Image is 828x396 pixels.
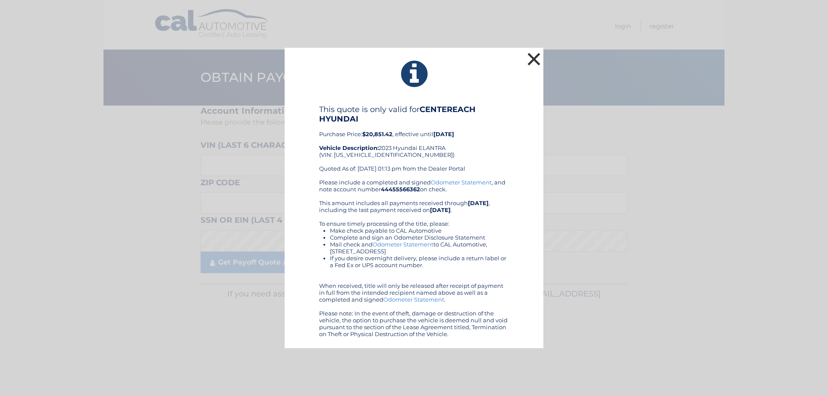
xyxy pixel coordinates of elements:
[468,200,489,206] b: [DATE]
[383,296,444,303] a: Odometer Statement
[319,105,476,124] b: CENTEREACH HYUNDAI
[319,144,379,151] strong: Vehicle Description:
[362,131,392,137] b: $20,851.42
[330,255,509,268] li: If you desire overnight delivery, please include a return label or a Fed Ex or UPS account number.
[431,179,492,186] a: Odometer Statement
[525,50,543,68] button: ×
[430,206,451,213] b: [DATE]
[319,179,509,337] div: Please include a completed and signed , and note account number on check. This amount includes al...
[319,105,509,179] div: Purchase Price: , effective until 2023 Hyundai ELANTRA (VIN: [US_VEHICLE_IDENTIFICATION_NUMBER]) ...
[433,131,454,137] b: [DATE]
[330,227,509,234] li: Make check payable to CAL Automotive
[319,105,509,124] h4: This quote is only valid for
[381,186,420,193] b: 44455566362
[373,241,433,248] a: Odometer Statement
[330,234,509,241] li: Complete and sign an Odometer Disclosure Statement
[330,241,509,255] li: Mail check and to CAL Automotive, [STREET_ADDRESS]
